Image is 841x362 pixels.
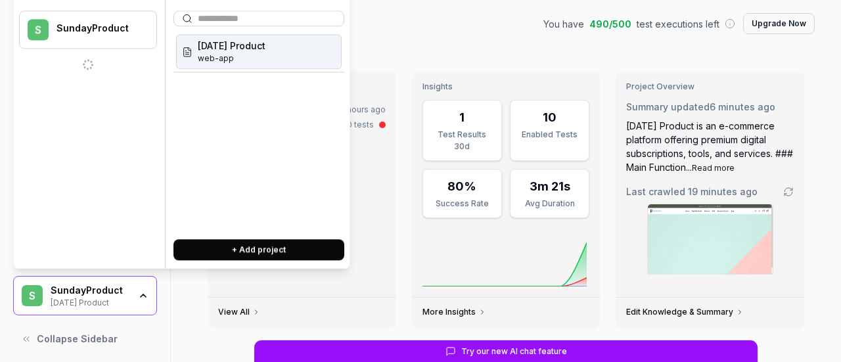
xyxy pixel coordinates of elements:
img: Screenshot [648,204,773,274]
h3: Project Overview [626,81,794,92]
button: Read more [692,162,735,174]
div: 80% [447,177,476,195]
div: Test Results 30d [431,129,493,152]
div: Success Rate [431,198,493,210]
span: Summary updated [626,101,710,112]
span: Project ID: c2rM [198,53,265,64]
span: [DATE] Product [198,39,265,53]
span: Last crawled [626,185,758,198]
span: You have [543,17,584,31]
button: SSundayProduct [19,11,157,49]
span: S [28,19,49,40]
div: 10 [543,108,557,126]
span: [DATE] Product is an e-commerce platform offering premium digital subscriptions, tools, and servi... [626,120,793,173]
div: Suggestions [173,32,344,229]
div: Enabled Tests [518,129,581,141]
div: [DATE] Product [51,296,129,307]
div: SundayProduct [51,284,129,296]
div: 3m 21s [530,177,570,195]
button: SSundayProduct[DATE] Product [13,276,157,315]
button: + Add project [173,239,344,260]
span: 490 / 500 [589,17,631,31]
time: 6 minutes ago [710,101,775,112]
a: Edit Knowledge & Summary [626,307,744,317]
div: SundayProduct [57,23,139,35]
span: S [22,285,43,306]
time: 19 minutes ago [688,186,758,197]
div: 8/10 tests [336,119,374,131]
a: Go to crawling settings [783,187,794,197]
time: 3 hours ago [340,104,386,114]
div: Avg Duration [518,198,581,210]
a: More Insights [422,307,486,317]
div: 1 [459,108,465,126]
h3: Insights [422,81,590,92]
button: Collapse Sidebar [13,326,157,352]
span: Try our new AI chat feature [461,346,567,357]
span: test executions left [637,17,719,31]
button: Upgrade Now [743,13,815,34]
span: Collapse Sidebar [37,332,118,346]
a: View All [218,307,260,317]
